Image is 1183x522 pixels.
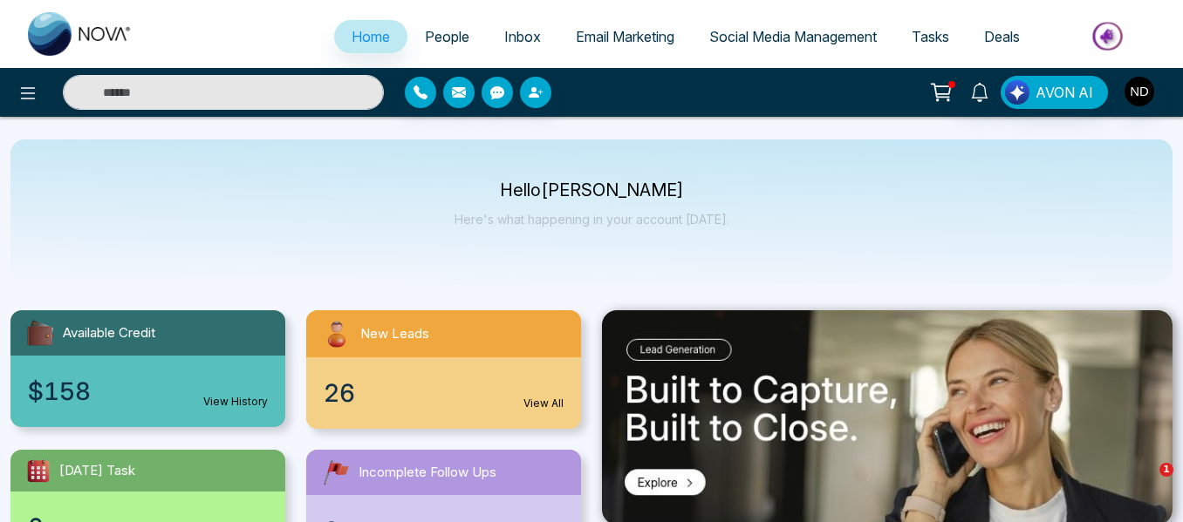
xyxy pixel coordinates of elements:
img: todayTask.svg [24,457,52,485]
img: followUps.svg [320,457,352,488]
a: Inbox [487,20,558,53]
a: Social Media Management [692,20,894,53]
span: Social Media Management [709,28,877,45]
a: View History [203,394,268,410]
img: Market-place.gif [1046,17,1173,56]
span: 1 [1159,463,1173,477]
span: 26 [324,375,355,411]
span: Inbox [504,28,541,45]
span: $158 [28,373,91,410]
span: People [425,28,469,45]
a: Home [334,20,407,53]
p: Hello [PERSON_NAME] [455,183,729,198]
img: User Avatar [1125,77,1154,106]
span: AVON AI [1036,82,1093,103]
a: View All [523,396,564,411]
span: Tasks [912,28,949,45]
a: People [407,20,487,53]
span: [DATE] Task [59,461,135,481]
span: Home [352,28,390,45]
a: Deals [967,20,1037,53]
p: Here's what happening in your account [DATE]. [455,212,729,227]
a: Tasks [894,20,967,53]
span: Available Credit [63,323,155,343]
img: Nova CRM Logo [28,12,133,56]
img: Lead Flow [1005,80,1029,105]
img: availableCredit.svg [24,317,56,349]
button: AVON AI [1001,76,1108,109]
a: Email Marketing [558,20,692,53]
span: Deals [984,28,1020,45]
span: New Leads [360,324,429,344]
iframe: Intercom live chat [1124,463,1166,505]
a: New Leads26View All [296,310,591,429]
span: Incomplete Follow Ups [359,463,496,483]
img: newLeads.svg [320,317,353,350]
span: Email Marketing [576,28,674,45]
